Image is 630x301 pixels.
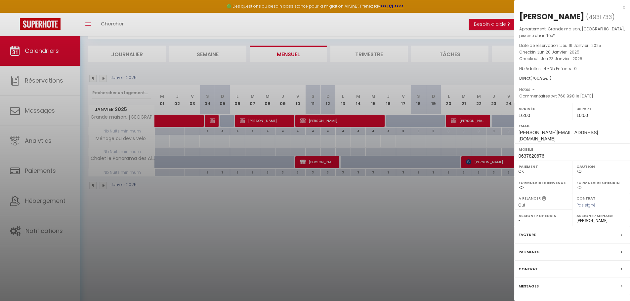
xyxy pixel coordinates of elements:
[519,248,539,255] label: Paiements
[560,43,601,48] span: Jeu 16 Janvier . 2025
[519,196,541,201] label: A relancer
[519,42,625,49] p: Date de réservation :
[519,113,530,118] span: 16:00
[519,66,577,71] span: Nb Adultes : 4 -
[519,26,625,39] p: Appartement :
[586,12,615,21] span: ( )
[519,283,539,290] label: Messages
[589,13,612,21] span: 4931733
[519,86,625,93] p: Notes :
[519,231,536,238] label: Facture
[519,163,568,170] label: Paiement
[519,75,625,82] div: Direct
[519,130,598,141] span: [PERSON_NAME][EMAIL_ADDRESS][DOMAIN_NAME]
[519,93,625,99] p: Commentaires :
[576,163,626,170] label: Caution
[519,11,584,22] div: [PERSON_NAME]
[552,93,593,99] span: vrt 760.92€ le [DATE]
[541,56,582,61] span: Jeu 23 Janvier . 2025
[519,56,625,62] p: Checkout :
[532,75,545,81] span: 760.92
[519,266,538,273] label: Contrat
[542,196,546,203] i: Sélectionner OUI si vous souhaiter envoyer les séquences de messages post-checkout
[530,75,551,81] span: ( € )
[519,105,568,112] label: Arrivée
[519,212,568,219] label: Assigner Checkin
[576,179,626,186] label: Formulaire Checkin
[576,196,596,200] label: Contrat
[519,26,625,38] span: Grande maison, [GEOGRAPHIC_DATA], piscine chauffée*
[538,49,579,55] span: Lun 20 Janvier . 2025
[550,66,577,71] span: Nb Enfants : 0
[532,87,535,92] span: -
[514,3,625,11] div: x
[519,179,568,186] label: Formulaire Bienvenue
[519,49,625,56] p: Checkin :
[576,113,588,118] span: 10:00
[519,146,626,153] label: Mobile
[576,202,596,208] span: Pas signé
[576,212,626,219] label: Assigner Menage
[576,105,626,112] label: Départ
[519,153,544,159] span: 0637820676
[519,123,626,129] label: Email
